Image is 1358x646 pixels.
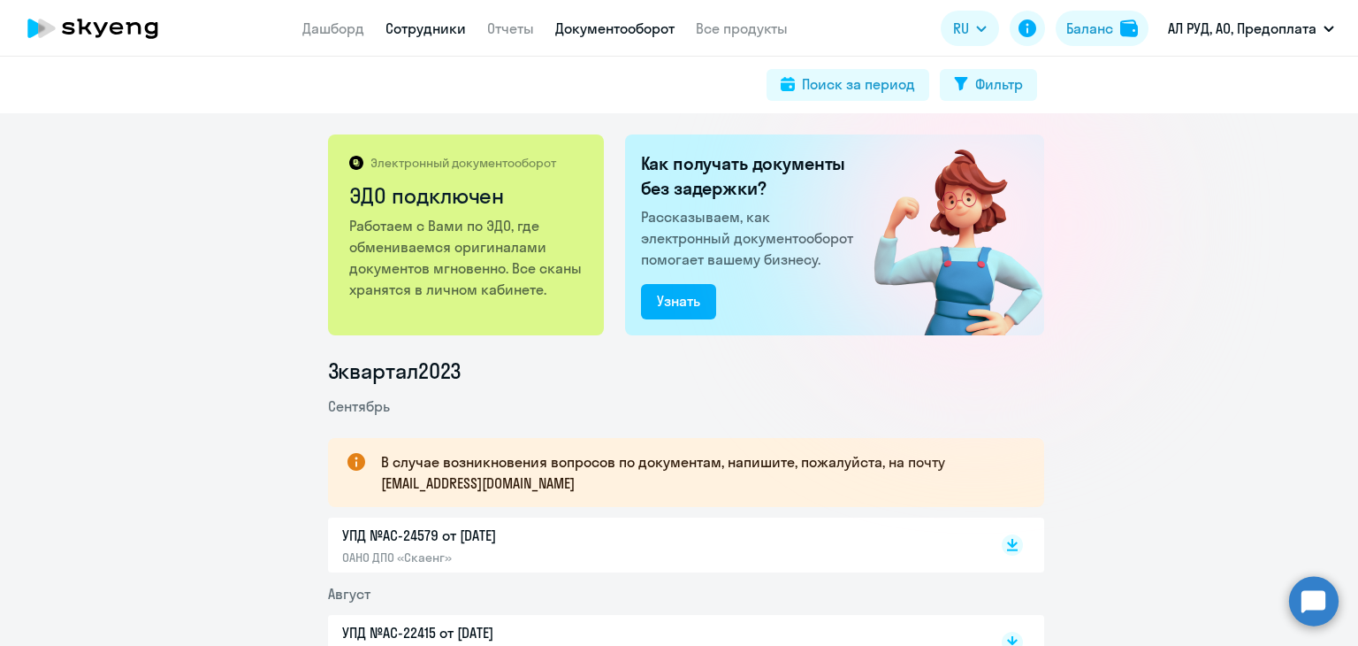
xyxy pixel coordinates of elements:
[767,69,929,101] button: Поиск за период
[975,73,1023,95] div: Фильтр
[381,451,1012,494] p: В случае возникновения вопросов по документам, напишите, пожалуйста, на почту [EMAIL_ADDRESS][DOM...
[941,11,999,46] button: RU
[302,19,364,37] a: Дашборд
[385,19,466,37] a: Сотрудники
[555,19,675,37] a: Документооборот
[641,151,860,201] h2: Как получать документы без задержки?
[953,18,969,39] span: RU
[487,19,534,37] a: Отчеты
[641,206,860,270] p: Рассказываем, как электронный документооборот помогает вашему бизнесу.
[845,135,1044,335] img: connected
[349,215,585,300] p: Работаем с Вами по ЭДО, где обмениваемся оригиналами документов мгновенно. Все сканы хранятся в л...
[696,19,788,37] a: Все продукты
[1056,11,1148,46] button: Балансbalance
[1066,18,1113,39] div: Баланс
[328,397,390,415] span: Сентябрь
[349,181,585,210] h2: ЭДО подключен
[342,525,713,546] p: УПД №AC-24579 от [DATE]
[802,73,915,95] div: Поиск за период
[342,550,713,565] p: ОАНО ДПО «Скаенг»
[370,155,556,171] p: Электронный документооборот
[328,357,1044,385] li: 3 квартал 2023
[1120,19,1138,37] img: balance
[342,525,965,565] a: УПД №AC-24579 от [DATE]ОАНО ДПО «Скаенг»
[940,69,1037,101] button: Фильтр
[1168,18,1316,39] p: АЛ РУД, АО, Предоплата
[1159,7,1343,50] button: АЛ РУД, АО, Предоплата
[342,622,713,643] p: УПД №AC-22415 от [DATE]
[328,585,370,603] span: Август
[641,284,716,319] button: Узнать
[657,290,700,311] div: Узнать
